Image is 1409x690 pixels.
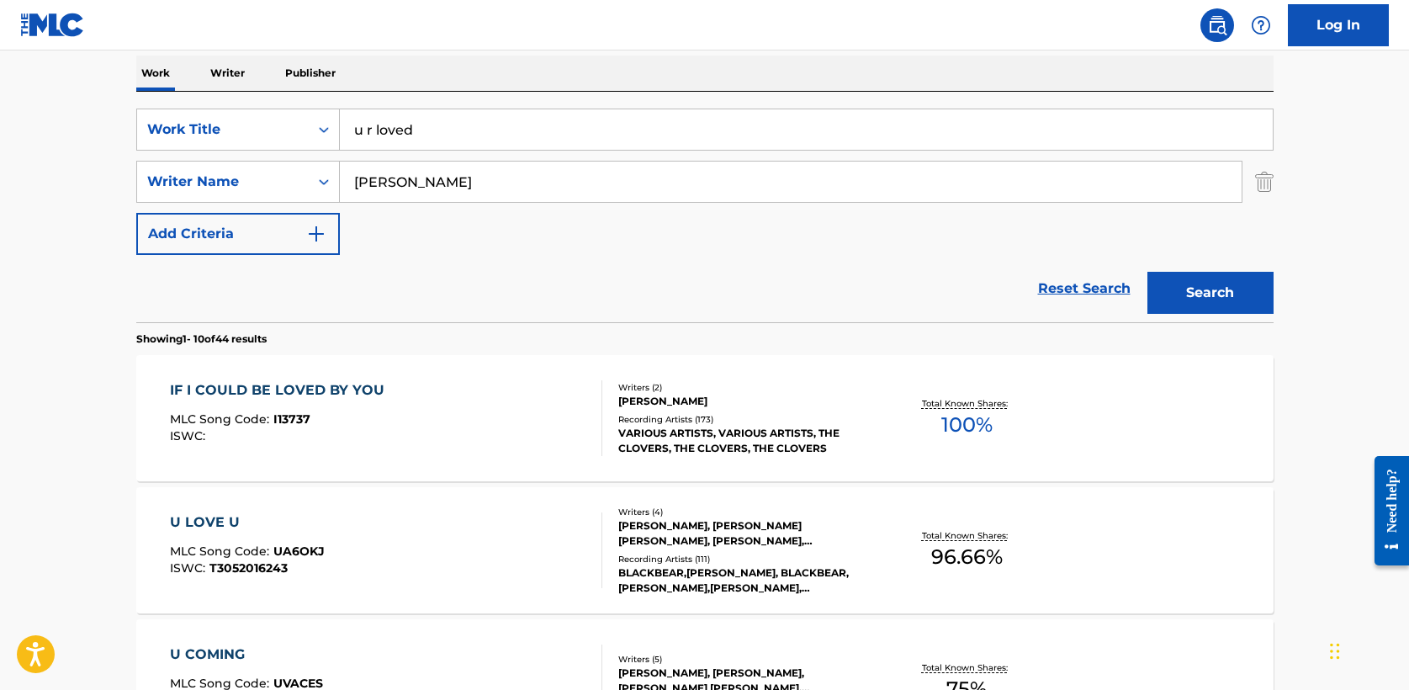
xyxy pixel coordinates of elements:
div: Recording Artists ( 173 ) [618,413,872,426]
p: Writer [205,56,250,91]
p: Showing 1 - 10 of 44 results [136,332,267,347]
img: Delete Criterion [1255,161,1274,203]
button: Search [1147,272,1274,314]
img: 9d2ae6d4665cec9f34b9.svg [306,224,326,244]
button: Add Criteria [136,213,340,255]
img: MLC Logo [20,13,85,37]
div: Writers ( 5 ) [618,653,872,666]
form: Search Form [136,109,1274,322]
div: U LOVE U [170,512,325,533]
p: Total Known Shares: [922,529,1012,542]
p: Total Known Shares: [922,661,1012,674]
div: [PERSON_NAME], [PERSON_NAME] [PERSON_NAME], [PERSON_NAME], [PERSON_NAME] [618,518,872,549]
span: ISWC : [170,428,209,443]
span: ISWC : [170,560,209,576]
a: Public Search [1200,8,1234,42]
span: MLC Song Code : [170,544,273,559]
div: [PERSON_NAME] [618,394,872,409]
p: Work [136,56,175,91]
a: Reset Search [1030,270,1139,307]
p: Publisher [280,56,341,91]
span: I13737 [273,411,310,427]
span: 100 % [941,410,993,440]
div: IF I COULD BE LOVED BY YOU [170,380,393,401]
span: MLC Song Code : [170,411,273,427]
div: Drag [1330,626,1340,677]
span: T3052016243 [209,560,288,576]
div: BLACKBEAR,[PERSON_NAME], BLACKBEAR, [PERSON_NAME],[PERSON_NAME], [PERSON_NAME],[PERSON_NAME], [PE... [618,565,872,596]
div: Recording Artists ( 111 ) [618,553,872,565]
div: Help [1244,8,1278,42]
span: UA6OKJ [273,544,325,559]
div: Writers ( 4 ) [618,506,872,518]
a: U LOVE UMLC Song Code:UA6OKJISWC:T3052016243Writers (4)[PERSON_NAME], [PERSON_NAME] [PERSON_NAME]... [136,487,1274,613]
iframe: Chat Widget [1325,609,1409,690]
img: help [1251,15,1271,35]
img: search [1207,15,1227,35]
a: Log In [1288,4,1389,46]
iframe: Resource Center [1362,443,1409,579]
div: VARIOUS ARTISTS, VARIOUS ARTISTS, THE CLOVERS, THE CLOVERS, THE CLOVERS [618,426,872,456]
div: Writers ( 2 ) [618,381,872,394]
a: IF I COULD BE LOVED BY YOUMLC Song Code:I13737ISWC:Writers (2)[PERSON_NAME]Recording Artists (173... [136,355,1274,481]
div: U COMING [170,645,323,665]
div: Writer Name [147,172,299,192]
p: Total Known Shares: [922,397,1012,410]
div: Work Title [147,119,299,140]
span: 96.66 % [931,542,1003,572]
